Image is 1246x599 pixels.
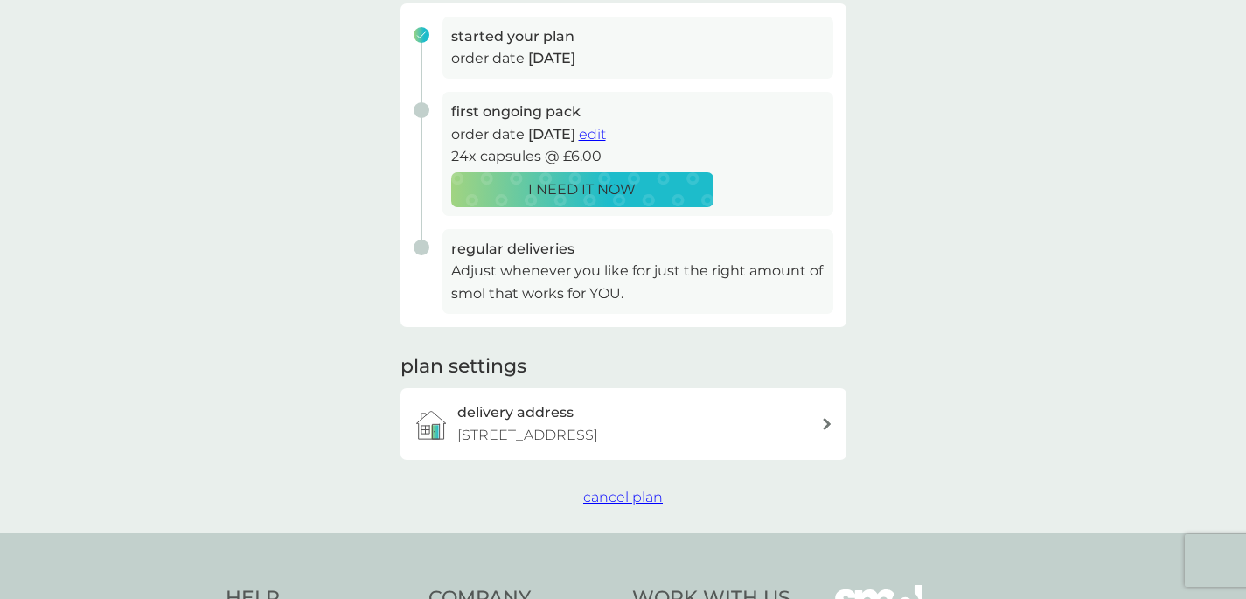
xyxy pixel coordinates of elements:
[451,238,825,261] h3: regular deliveries
[583,486,663,509] button: cancel plan
[451,123,825,146] p: order date
[451,25,825,48] h3: started your plan
[579,123,606,146] button: edit
[451,172,713,207] button: I NEED IT NOW
[528,178,636,201] p: I NEED IT NOW
[457,401,574,424] h3: delivery address
[579,126,606,143] span: edit
[528,126,575,143] span: [DATE]
[451,260,825,304] p: Adjust whenever you like for just the right amount of smol that works for YOU.
[457,424,598,447] p: [STREET_ADDRESS]
[451,101,825,123] h3: first ongoing pack
[528,50,575,66] span: [DATE]
[583,489,663,505] span: cancel plan
[400,388,846,459] a: delivery address[STREET_ADDRESS]
[451,47,825,70] p: order date
[400,353,526,380] h2: plan settings
[451,145,825,168] p: 24x capsules @ £6.00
